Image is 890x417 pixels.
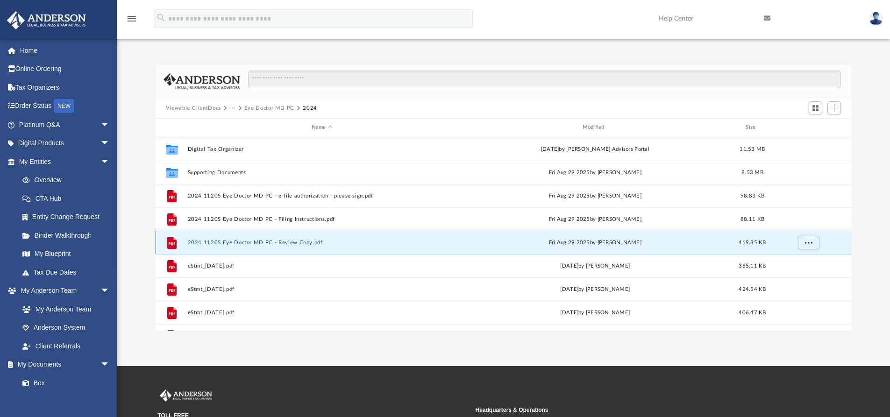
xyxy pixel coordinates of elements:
[740,146,765,151] span: 11.53 MB
[187,123,456,132] div: Name
[248,71,841,88] input: Search files and folders
[100,152,119,171] span: arrow_drop_down
[476,406,787,414] small: Headquarters & Operations
[166,104,221,113] button: Viewable-ClientDocs
[100,134,119,153] span: arrow_drop_down
[4,11,89,29] img: Anderson Advisors Platinum Portal
[739,240,766,245] span: 419.85 KB
[187,263,456,269] button: eStmt_[DATE].pdf
[229,104,235,113] button: ···
[739,286,766,291] span: 424.54 KB
[187,170,456,176] button: Supporting Documents
[741,170,763,175] span: 8.53 MB
[13,226,124,245] a: Binder Walkthrough
[460,123,729,132] div: Modified
[158,389,214,402] img: Anderson Advisors Platinum Portal
[187,193,456,199] button: 2024 1120S Eye Doctor MD PC - e-file authorization - please sign.pdf
[126,13,137,24] i: menu
[187,216,456,222] button: 2024 1120S Eye Doctor MD PC - Filing Instructions.pdf
[13,374,114,392] a: Box
[461,191,730,200] div: Fri Aug 29 2025 by [PERSON_NAME]
[560,310,578,315] span: [DATE]
[100,282,119,301] span: arrow_drop_down
[461,215,730,223] div: Fri Aug 29 2025 by [PERSON_NAME]
[809,101,823,114] button: Switch to Grid View
[126,18,137,24] a: menu
[461,308,730,317] div: by [PERSON_NAME]
[7,78,124,97] a: Tax Organizers
[740,216,764,221] span: 88.11 KB
[733,123,771,132] div: Size
[156,13,166,23] i: search
[740,193,764,198] span: 98.83 KB
[13,245,119,263] a: My Blueprint
[100,115,119,134] span: arrow_drop_down
[187,240,456,246] button: 2024 1120S Eye Doctor MD PC - Review Copy.pdf
[7,134,124,153] a: Digital Productsarrow_drop_down
[7,41,124,60] a: Home
[7,355,119,374] a: My Documentsarrow_drop_down
[13,263,124,282] a: Tax Due Dates
[461,145,730,153] div: [DATE] by [PERSON_NAME] Advisors Portal
[461,285,730,293] div: by [PERSON_NAME]
[7,115,124,134] a: Platinum Q&Aarrow_drop_down
[775,123,840,132] div: id
[13,171,124,190] a: Overview
[156,137,852,331] div: grid
[54,99,74,113] div: NEW
[869,12,883,25] img: User Pic
[7,60,124,78] a: Online Ordering
[160,123,183,132] div: id
[739,310,766,315] span: 406.47 KB
[739,263,766,268] span: 365.11 KB
[461,168,730,177] div: Fri Aug 29 2025 by [PERSON_NAME]
[303,104,317,113] button: 2024
[100,355,119,375] span: arrow_drop_down
[827,101,841,114] button: Add
[13,208,124,226] a: Entity Change Request
[7,97,124,116] a: Order StatusNEW
[13,337,119,355] a: Client Referrals
[560,286,578,291] span: [DATE]
[13,318,119,337] a: Anderson System
[461,262,730,270] div: by [PERSON_NAME]
[7,282,119,300] a: My Anderson Teamarrow_drop_down
[560,263,578,268] span: [DATE]
[13,189,124,208] a: CTA Hub
[244,104,294,113] button: Eye Doctor MD PC
[797,235,819,249] button: More options
[187,310,456,316] button: eStmt_[DATE].pdf
[461,238,730,247] div: Fri Aug 29 2025 by [PERSON_NAME]
[187,146,456,152] button: Digital Tax Organizer
[7,152,124,171] a: My Entitiesarrow_drop_down
[13,300,114,318] a: My Anderson Team
[187,286,456,292] button: eStmt_[DATE].pdf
